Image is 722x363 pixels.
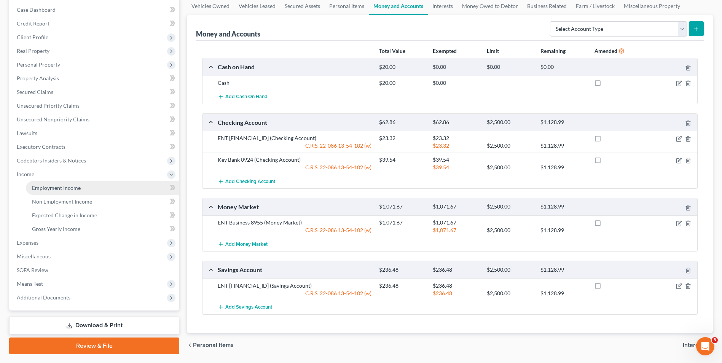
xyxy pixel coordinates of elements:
a: Unsecured Nonpriority Claims [11,113,179,126]
div: Key Bank 0924 (Checking Account) [214,156,375,164]
div: Cash [214,79,375,87]
a: Case Dashboard [11,3,179,17]
div: C.R.S. 22-086 13-54-102 (w) [214,142,375,150]
span: Expected Change in Income [32,212,97,218]
div: $0.00 [483,64,537,71]
iframe: Intercom live chat [696,337,714,355]
div: ENT [FINANCIAL_ID] (Savings Account) [214,282,375,290]
button: Interests chevron_right [683,342,713,348]
a: Non Employment Income [26,195,179,209]
span: Codebtors Insiders & Notices [17,157,86,164]
div: $20.00 [375,64,429,71]
div: $1,071.67 [429,219,483,226]
div: $1,128.99 [537,226,590,234]
span: Property Analysis [17,75,59,81]
span: Client Profile [17,34,48,40]
div: $2,500.00 [483,142,537,150]
span: Income [17,171,34,177]
div: C.R.S. 22-086 13-54-102 (w) [214,226,375,234]
div: $1,071.67 [375,203,429,210]
div: $39.54 [429,164,483,171]
div: $23.32 [375,134,429,142]
span: Expenses [17,239,38,246]
a: Executory Contracts [11,140,179,154]
a: Expected Change in Income [26,209,179,222]
div: $23.32 [429,142,483,150]
div: $236.48 [429,266,483,274]
span: Means Test [17,280,43,287]
div: $2,500.00 [483,290,537,297]
a: Secured Claims [11,85,179,99]
span: Add Money Market [225,241,268,247]
span: Personal Items [193,342,234,348]
div: $20.00 [375,79,429,87]
a: Lawsuits [11,126,179,140]
span: Non Employment Income [32,198,92,205]
div: $0.00 [429,64,483,71]
div: $2,500.00 [483,266,537,274]
div: $1,071.67 [375,219,429,226]
span: Additional Documents [17,294,70,301]
div: C.R.S. 22-086 13-54-102 (w) [214,290,375,297]
a: Credit Report [11,17,179,30]
button: Add Checking Account [218,174,275,188]
div: $0.00 [429,79,483,87]
div: $1,128.99 [537,290,590,297]
span: Real Property [17,48,49,54]
span: Add Cash on Hand [225,94,268,100]
button: chevron_left Personal Items [187,342,234,348]
div: $2,500.00 [483,203,537,210]
span: Case Dashboard [17,6,56,13]
span: Unsecured Priority Claims [17,102,80,109]
span: Gross Yearly Income [32,226,80,232]
div: $39.54 [375,156,429,164]
div: $2,500.00 [483,164,537,171]
div: ENT [FINANCIAL_ID] (Checking Account) [214,134,375,142]
i: chevron_left [187,342,193,348]
div: $1,128.99 [537,119,590,126]
span: SOFA Review [17,267,48,273]
strong: Amended [594,48,617,54]
div: Checking Account [214,118,375,126]
div: Money Market [214,203,375,211]
button: Add Savings Account [218,300,272,314]
div: $236.48 [429,290,483,297]
span: Credit Report [17,20,49,27]
span: Executory Contracts [17,143,65,150]
div: $236.48 [429,282,483,290]
a: Employment Income [26,181,179,195]
a: Gross Yearly Income [26,222,179,236]
strong: Remaining [540,48,566,54]
div: $1,071.67 [429,226,483,234]
span: Interests [683,342,707,348]
div: $2,500.00 [483,226,537,234]
button: Add Money Market [218,237,268,251]
div: C.R.S. 22-086 13-54-102 (w) [214,164,375,171]
div: $62.86 [375,119,429,126]
div: $1,128.99 [537,164,590,171]
div: $23.32 [429,134,483,142]
span: Add Savings Account [225,304,272,310]
a: Download & Print [9,317,179,334]
div: $1,128.99 [537,266,590,274]
a: Review & File [9,338,179,354]
span: Unsecured Nonpriority Claims [17,116,89,123]
div: $39.54 [429,156,483,164]
span: 3 [712,337,718,343]
div: $0.00 [537,64,590,71]
div: $2,500.00 [483,119,537,126]
div: $236.48 [375,266,429,274]
strong: Limit [487,48,499,54]
span: Add Checking Account [225,178,275,185]
div: Money and Accounts [196,29,260,38]
div: $1,128.99 [537,142,590,150]
div: $236.48 [375,282,429,290]
strong: Total Value [379,48,405,54]
span: Miscellaneous [17,253,51,260]
div: Cash on Hand [214,63,375,71]
span: Secured Claims [17,89,53,95]
div: $1,128.99 [537,203,590,210]
span: Lawsuits [17,130,37,136]
strong: Exempted [433,48,457,54]
a: Unsecured Priority Claims [11,99,179,113]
